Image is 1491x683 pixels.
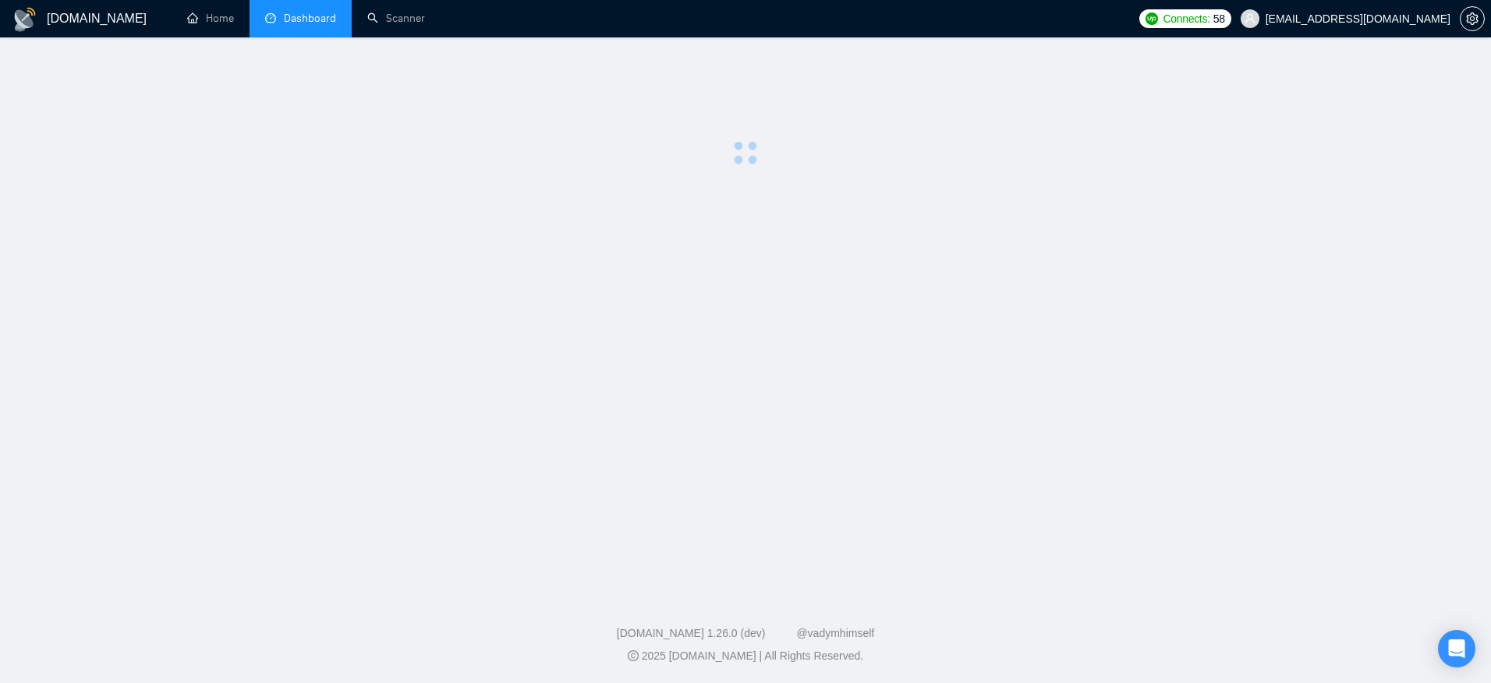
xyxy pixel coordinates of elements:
[1438,630,1475,667] div: Open Intercom Messenger
[367,12,425,25] a: searchScanner
[187,12,234,25] a: homeHome
[1245,13,1255,24] span: user
[1146,12,1158,25] img: upwork-logo.png
[1460,6,1485,31] button: setting
[1460,12,1485,25] a: setting
[796,627,874,639] a: @vadymhimself
[12,7,37,32] img: logo
[628,650,639,661] span: copyright
[617,627,766,639] a: [DOMAIN_NAME] 1.26.0 (dev)
[284,12,336,25] span: Dashboard
[1163,10,1209,27] span: Connects:
[1461,12,1484,25] span: setting
[1213,10,1225,27] span: 58
[265,12,276,23] span: dashboard
[12,648,1479,664] div: 2025 [DOMAIN_NAME] | All Rights Reserved.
